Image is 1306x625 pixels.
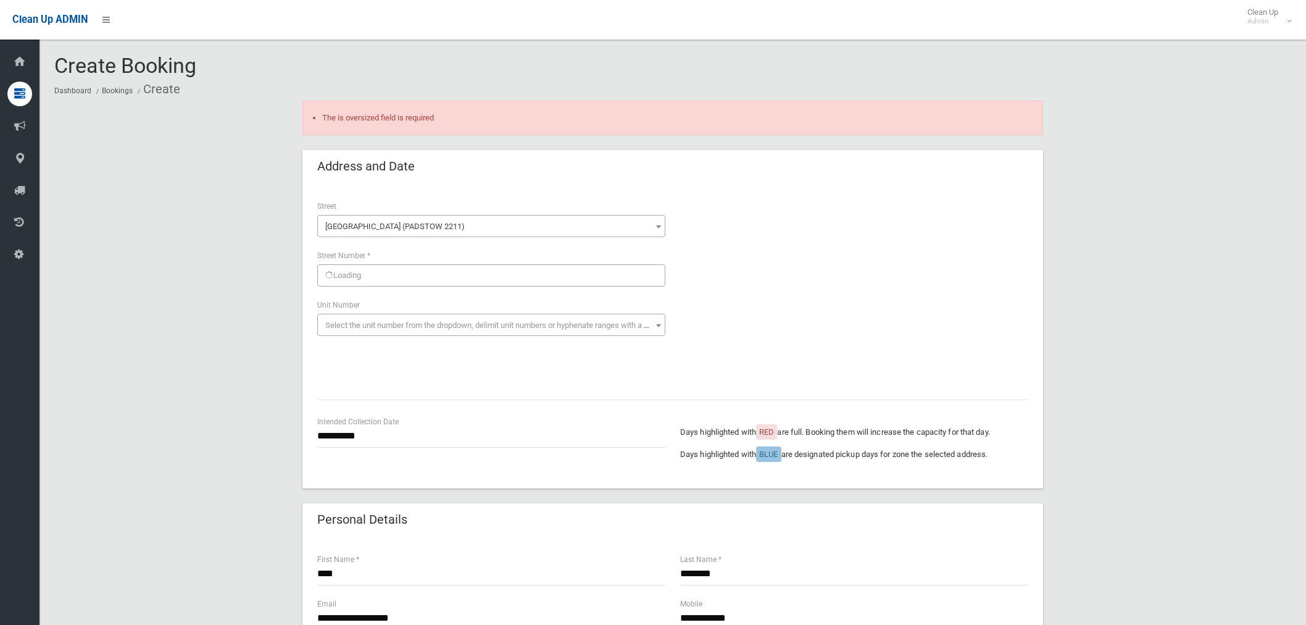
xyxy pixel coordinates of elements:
[302,508,422,532] header: Personal Details
[317,215,665,237] span: Gwandalan Road (PADSTOW 2211)
[302,154,430,178] header: Address and Date
[759,427,774,437] span: RED
[680,447,1028,462] p: Days highlighted with are designated pickup days for zone the selected address.
[102,86,133,95] a: Bookings
[54,86,91,95] a: Dashboard
[1241,7,1291,26] span: Clean Up
[325,321,670,330] span: Select the unit number from the dropdown, delimit unit numbers or hyphenate ranges with a comma
[759,450,778,459] span: BLUE
[1247,17,1278,26] small: Admin
[317,264,665,287] div: Loading
[680,425,1028,440] p: Days highlighted with are full. Booking them will increase the capacity for that day.
[12,14,88,25] span: Clean Up ADMIN
[54,53,196,78] span: Create Booking
[135,78,180,101] li: Create
[322,111,1033,125] li: The is oversized field is required
[320,218,662,235] span: Gwandalan Road (PADSTOW 2211)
